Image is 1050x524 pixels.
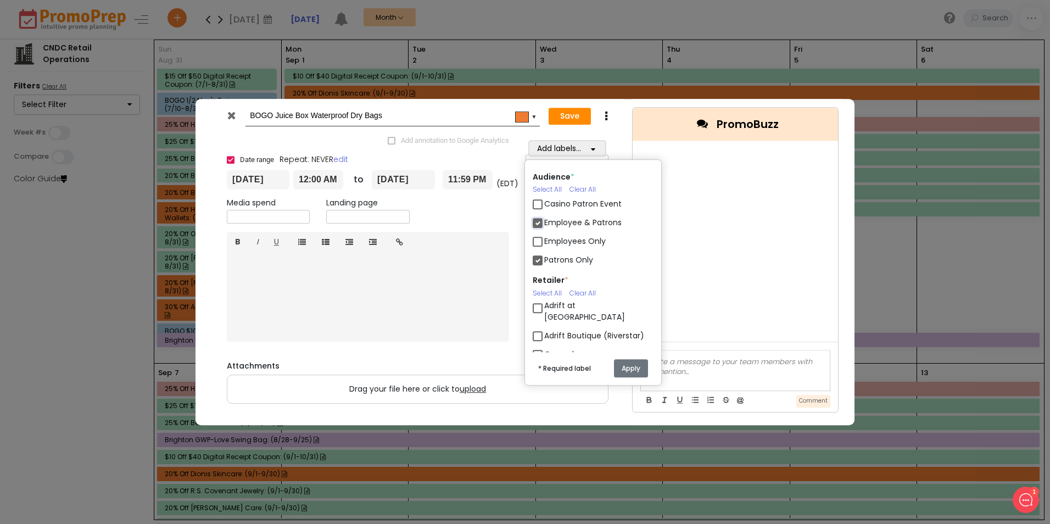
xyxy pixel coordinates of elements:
[796,395,830,408] button: Comment
[533,288,562,298] a: Select All
[361,232,385,253] a: Indent
[533,275,565,286] label: Retailer
[17,110,203,132] button: New conversation
[533,185,562,194] a: Select All
[71,117,132,126] span: New conversation
[538,364,591,374] span: * Required label
[544,330,644,342] label: Adrift Boutique (Riverstar)
[533,171,571,183] label: Audience
[443,170,493,189] input: End time
[532,112,537,120] div: ▼
[333,154,348,165] a: edit
[326,197,378,209] label: Landing page
[227,197,276,209] label: Media spend
[240,155,274,165] span: Date range
[227,375,608,403] label: Drag your file here or click to
[569,185,596,194] a: Clear All
[717,116,779,132] span: PromoBuzz
[372,170,435,189] input: To date
[250,106,532,126] input: Add name...
[266,232,287,253] a: U
[460,383,486,394] span: upload
[569,288,596,298] a: Clear All
[388,232,411,253] a: Insert link
[248,232,266,253] a: I
[493,178,517,189] div: (EDT)
[227,232,249,253] a: B
[544,349,583,360] label: Cascades
[544,198,622,210] label: Casino Patron Event
[544,217,622,228] label: Employee & Patrons
[314,232,338,253] a: Ordered list
[343,173,368,186] div: to
[293,170,343,189] input: Start time
[92,384,139,391] span: We run on Gist
[337,232,361,253] a: Outdent
[16,53,203,71] h1: Hello [PERSON_NAME]!
[227,361,608,371] h6: Attachments
[280,154,348,165] span: Repeat: NEVER
[227,170,289,189] input: From date
[614,359,648,377] button: Apply
[549,108,591,125] button: Save
[544,300,654,323] label: Adrift at [GEOGRAPHIC_DATA]
[544,236,606,247] label: Employees Only
[1013,487,1039,513] iframe: gist-messenger-bubble-iframe
[528,140,606,156] button: Add labels...
[290,232,314,253] a: Unordered list
[544,254,593,266] label: Patrons Only
[16,73,203,91] h2: What can we do to help?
